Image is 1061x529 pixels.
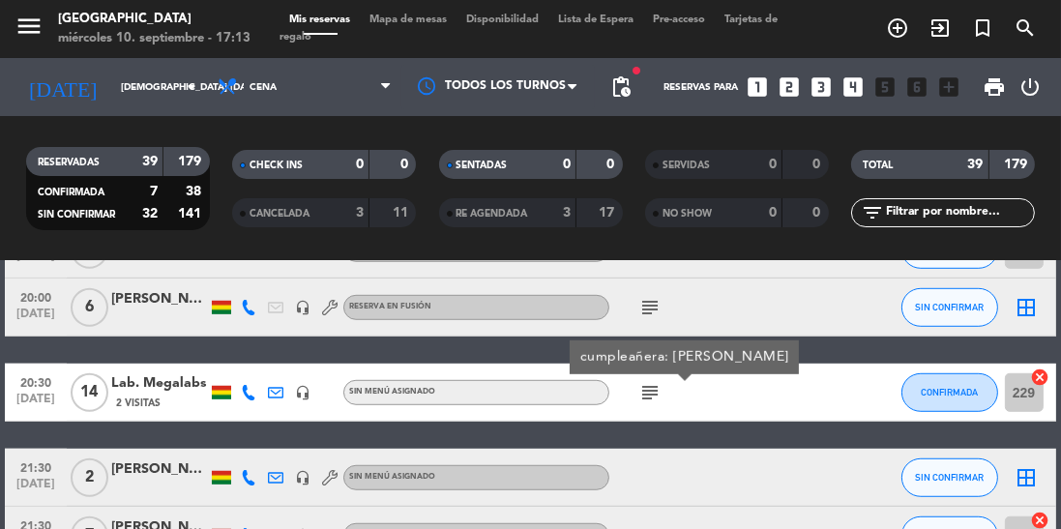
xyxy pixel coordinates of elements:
i: looks_5 [872,74,898,100]
strong: 0 [769,158,777,171]
i: headset_mic [295,385,310,400]
strong: 17 [599,206,618,220]
strong: 0 [400,158,412,171]
span: Lista de Espera [548,15,643,25]
strong: 179 [178,155,205,168]
span: 21:30 [12,456,60,478]
span: Sin menú asignado [349,473,435,481]
span: [DATE] [12,393,60,415]
i: exit_to_app [928,16,952,40]
div: miércoles 10. septiembre - 17:13 [58,29,251,48]
strong: 3 [563,206,571,220]
input: Filtrar por nombre... [884,202,1034,223]
span: RESERVADAS [38,158,100,167]
strong: 0 [812,206,824,220]
span: Disponibilidad [457,15,548,25]
i: subject [638,296,662,319]
i: [DATE] [15,67,111,107]
i: add_box [936,74,961,100]
span: [DATE] [12,308,60,330]
i: looks_6 [904,74,929,100]
span: Cena [250,82,277,93]
strong: 0 [769,206,777,220]
span: print [983,75,1006,99]
button: CONFIRMADA [901,373,998,412]
i: border_all [1016,296,1039,319]
div: [PERSON_NAME] [111,458,208,481]
i: looks_4 [840,74,866,100]
i: add_circle_outline [886,16,909,40]
span: Mis reservas [280,15,360,25]
span: 6 [71,288,108,327]
span: 2 Visitas [116,396,161,411]
i: looks_3 [809,74,834,100]
i: looks_two [777,74,802,100]
span: SENTADAS [457,161,508,170]
span: SERVIDAS [663,161,710,170]
span: Pre-acceso [643,15,715,25]
strong: 3 [356,206,364,220]
i: arrow_drop_down [180,75,203,99]
span: CANCELADA [250,209,309,219]
span: fiber_manual_record [631,65,642,76]
i: power_settings_new [1018,75,1042,99]
strong: 32 [142,207,158,220]
span: pending_actions [609,75,633,99]
strong: 11 [393,206,412,220]
div: [PERSON_NAME] [111,288,208,310]
span: 14 [71,373,108,412]
strong: 0 [606,158,618,171]
strong: 0 [563,158,571,171]
strong: 0 [812,158,824,171]
div: cumpleañera: [PERSON_NAME] [580,347,789,367]
div: [GEOGRAPHIC_DATA] [58,10,251,29]
span: 20:00 [12,285,60,308]
strong: 38 [186,185,205,198]
i: search [1014,16,1037,40]
span: [DATE] [12,478,60,500]
strong: 39 [142,155,158,168]
span: 2 [71,458,108,497]
div: Lab. Megalabs [111,372,208,395]
span: SIN CONFIRMAR [38,210,115,220]
i: border_all [1016,466,1039,489]
span: Reserva en Fusión [349,303,431,310]
span: RE AGENDADA [457,209,528,219]
button: menu [15,12,44,47]
i: headset_mic [295,300,310,315]
i: filter_list [861,201,884,224]
span: 20:30 [12,370,60,393]
button: SIN CONFIRMAR [901,458,998,497]
div: LOG OUT [1014,58,1046,116]
i: looks_one [745,74,770,100]
span: NO SHOW [663,209,712,219]
span: Reservas para [663,82,738,93]
strong: 179 [1004,158,1031,171]
strong: 141 [178,207,205,220]
button: SIN CONFIRMAR [901,288,998,327]
i: turned_in_not [971,16,994,40]
span: Sin menú asignado [349,388,435,396]
span: TOTAL [863,161,893,170]
i: headset_mic [295,470,310,485]
span: CONFIRMADA [921,387,978,397]
span: CHECK INS [250,161,303,170]
span: Mapa de mesas [360,15,457,25]
span: SIN CONFIRMAR [915,472,984,483]
strong: 39 [968,158,984,171]
span: SIN CONFIRMAR [915,302,984,312]
strong: 0 [356,158,364,171]
i: cancel [1031,367,1050,387]
i: menu [15,12,44,41]
span: CONFIRMADA [38,188,104,197]
strong: 7 [150,185,158,198]
i: subject [638,381,662,404]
